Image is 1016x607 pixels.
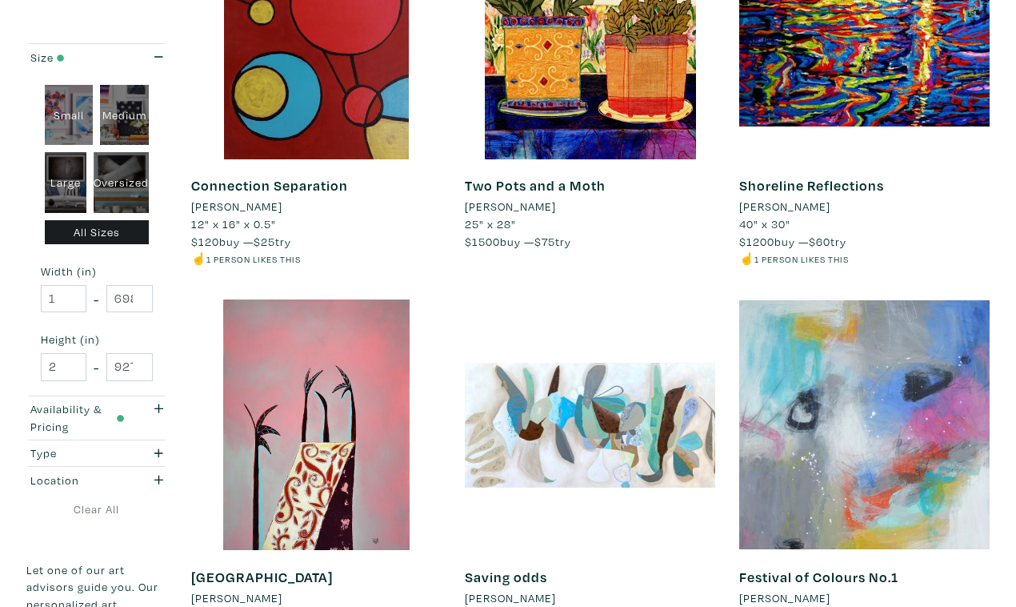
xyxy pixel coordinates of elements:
li: ☝️ [191,250,442,267]
span: buy — try [191,234,291,249]
div: Location [30,472,124,489]
a: [PERSON_NAME] [465,198,715,215]
a: Festival of Colours No.1 [739,568,898,586]
a: Two Pots and a Moth [465,176,606,195]
span: 40" x 30" [739,216,790,231]
span: $60 [809,234,830,249]
div: Large [45,152,87,213]
a: [GEOGRAPHIC_DATA] [191,568,333,586]
a: Connection Separation [191,176,348,195]
a: Clear All [26,500,167,518]
li: [PERSON_NAME] [191,589,282,607]
small: Height (in) [41,334,153,345]
a: [PERSON_NAME] [191,198,442,215]
span: - [94,288,99,310]
span: $25 [254,234,275,249]
li: [PERSON_NAME] [465,198,556,215]
div: Oversized [94,152,149,213]
small: Width (in) [41,266,153,277]
span: - [94,356,99,378]
li: [PERSON_NAME] [465,589,556,607]
div: Availability & Pricing [30,400,124,435]
span: buy — try [739,234,846,249]
div: Small [45,85,94,146]
button: Type [26,440,167,467]
span: 25" x 28" [465,216,516,231]
div: Medium [100,85,149,146]
li: ☝️ [739,250,990,267]
li: [PERSON_NAME] [739,589,830,607]
a: [PERSON_NAME] [465,589,715,607]
a: [PERSON_NAME] [739,589,990,607]
small: 1 person likes this [206,253,301,265]
button: Availability & Pricing [26,396,167,440]
button: Size [26,44,167,70]
span: $75 [534,234,555,249]
li: [PERSON_NAME] [191,198,282,215]
span: $120 [191,234,219,249]
button: Location [26,467,167,493]
div: All Sizes [45,220,150,245]
span: $1500 [465,234,500,249]
span: 12" x 16" x 0.5" [191,216,276,231]
span: $1200 [739,234,774,249]
small: 1 person likes this [754,253,849,265]
a: Saving odds [465,568,547,586]
a: Shoreline Reflections [739,176,884,195]
a: [PERSON_NAME] [739,198,990,215]
div: Type [30,444,124,462]
span: buy — try [465,234,571,249]
a: [PERSON_NAME] [191,589,442,607]
li: [PERSON_NAME] [739,198,830,215]
div: Size [30,49,124,66]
